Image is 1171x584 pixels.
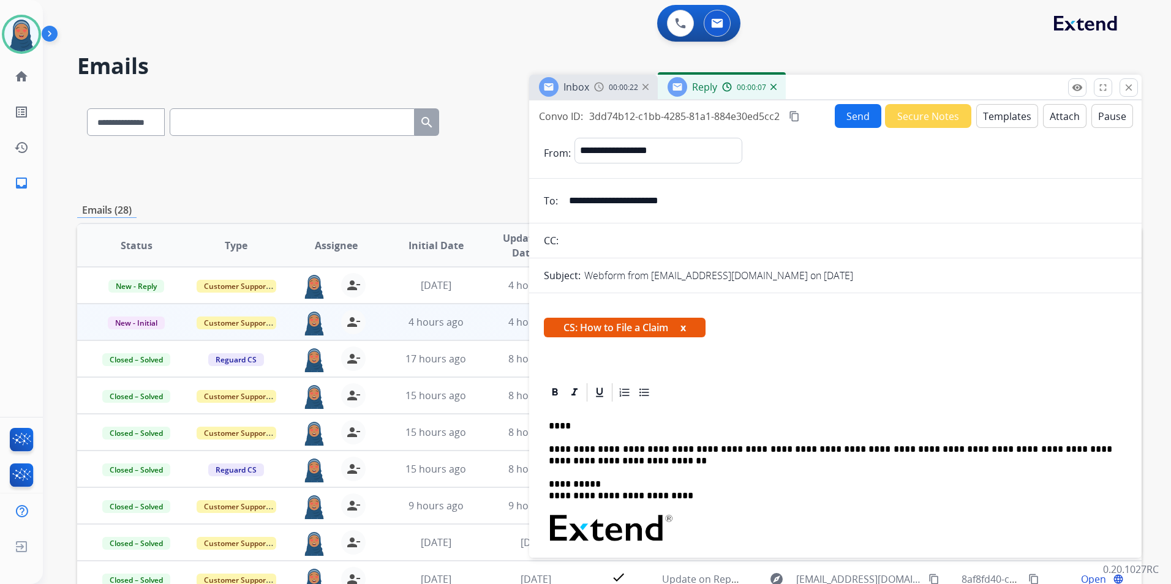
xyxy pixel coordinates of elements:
[508,315,563,329] span: 4 hours ago
[409,315,464,329] span: 4 hours ago
[302,346,326,372] img: agent-avatar
[302,457,326,482] img: agent-avatar
[208,353,264,366] span: Reguard CS
[544,233,559,248] p: CC:
[302,310,326,335] img: agent-avatar
[405,389,466,402] span: 15 hours ago
[14,176,29,190] mat-icon: inbox
[976,104,1038,128] button: Templates
[409,499,464,512] span: 9 hours ago
[789,111,800,122] mat-icon: content_copy
[346,535,361,550] mat-icon: person_remove
[197,316,276,329] span: Customer Support
[544,193,558,208] p: To:
[508,279,563,292] span: 4 hours ago
[692,80,717,94] span: Reply
[121,238,152,253] span: Status
[315,238,358,253] span: Assignee
[197,390,276,403] span: Customer Support
[346,498,361,513] mat-icon: person_remove
[584,268,853,283] p: Webform from [EMAIL_ADDRESS][DOMAIN_NAME] on [DATE]
[346,351,361,366] mat-icon: person_remove
[102,463,170,476] span: Closed – Solved
[108,280,164,293] span: New - Reply
[508,352,563,365] span: 8 hours ago
[544,318,706,337] span: CS: How to File a Claim
[508,499,563,512] span: 9 hours ago
[302,273,326,299] img: agent-avatar
[14,69,29,84] mat-icon: home
[346,462,361,476] mat-icon: person_remove
[521,536,551,549] span: [DATE]
[1103,562,1159,577] p: 0.20.1027RC
[616,383,634,402] div: Ordered List
[1043,104,1086,128] button: Attach
[102,390,170,403] span: Closed – Solved
[405,462,466,476] span: 15 hours ago
[346,315,361,329] mat-icon: person_remove
[635,383,653,402] div: Bullet List
[508,389,563,402] span: 8 hours ago
[405,352,466,365] span: 17 hours ago
[409,238,464,253] span: Initial Date
[589,110,780,123] span: 3dd74b12-c1bb-4285-81a1-884e30ed5cc2
[225,238,247,253] span: Type
[102,537,170,550] span: Closed – Solved
[108,316,165,329] span: New - Initial
[563,80,589,94] span: Inbox
[77,54,1142,78] h2: Emails
[14,140,29,155] mat-icon: history
[737,83,766,92] span: 00:00:07
[546,383,564,402] div: Bold
[346,425,361,440] mat-icon: person_remove
[1098,82,1109,93] mat-icon: fullscreen
[1091,104,1133,128] button: Pause
[302,420,326,446] img: agent-avatar
[302,530,326,556] img: agent-avatar
[420,115,434,130] mat-icon: search
[496,231,551,260] span: Updated Date
[197,500,276,513] span: Customer Support
[4,17,39,51] img: avatar
[102,353,170,366] span: Closed – Solved
[302,493,326,519] img: agent-avatar
[680,320,686,335] button: x
[77,203,137,218] p: Emails (28)
[14,105,29,119] mat-icon: list_alt
[544,268,581,283] p: Subject:
[302,383,326,409] img: agent-avatar
[102,500,170,513] span: Closed – Solved
[539,109,583,124] p: Convo ID:
[1123,82,1134,93] mat-icon: close
[835,104,881,128] button: Send
[1072,82,1083,93] mat-icon: remove_red_eye
[565,383,584,402] div: Italic
[544,146,571,160] p: From:
[885,104,971,128] button: Secure Notes
[609,83,638,92] span: 00:00:22
[197,537,276,550] span: Customer Support
[346,388,361,403] mat-icon: person_remove
[508,425,563,439] span: 8 hours ago
[590,383,609,402] div: Underline
[508,462,563,476] span: 8 hours ago
[197,280,276,293] span: Customer Support
[405,425,466,439] span: 15 hours ago
[197,427,276,440] span: Customer Support
[421,536,451,549] span: [DATE]
[346,278,361,293] mat-icon: person_remove
[102,427,170,440] span: Closed – Solved
[208,463,264,476] span: Reguard CS
[421,279,451,292] span: [DATE]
